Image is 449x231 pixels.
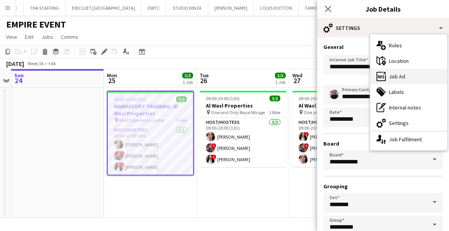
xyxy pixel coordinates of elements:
[370,100,447,115] div: Internal notes
[24,0,66,16] button: THA STAFFING
[254,0,299,16] button: LOUIS VUITTON
[304,143,309,148] span: !
[66,0,142,16] button: EXECUJET [GEOGRAPHIC_DATA]
[142,0,166,16] button: DWTC
[176,117,187,123] span: 1 Role
[41,33,53,40] span: Jobs
[291,76,302,85] span: 27
[370,53,447,69] div: Location
[119,117,164,123] span: Wasl Experience Center
[120,162,124,167] span: !
[199,76,209,85] span: 26
[212,143,216,148] span: !
[370,84,447,100] div: Labels
[108,126,193,175] app-card-role: Host/Hostess3/310:00-12:00 (2h)[PERSON_NAME]![PERSON_NAME]![PERSON_NAME]
[323,43,443,50] h3: General
[304,109,357,115] span: One and Only Royal Mirage
[38,32,56,42] a: Jobs
[292,91,379,167] app-job-card: 09:00-20:00 (11h)3/3Al Wasl Properties One and Only Royal Mirage1 RoleHost/Hostess3/309:00-20:00 ...
[275,73,286,78] span: 3/3
[317,4,449,14] h3: Job Details
[269,96,280,101] span: 3/3
[25,33,34,40] span: Edit
[269,109,280,115] span: 1 Role
[6,33,17,40] span: View
[166,0,208,16] button: STUDIO KINZA
[275,79,285,85] div: 1 Job
[323,183,443,190] h3: Grouping
[200,102,287,109] h3: Al Wasl Properties
[200,91,287,167] app-job-card: 09:00-20:00 (11h)3/3Al Wasl Properties One and Only Royal Mirage1 RoleHost/Hostess3/309:00-20:00 ...
[323,140,443,147] h3: Board
[299,0,330,16] button: TAMOOZ
[48,61,55,66] div: +04
[6,19,66,30] h1: EMPIRE EVENT
[22,32,37,42] a: Edit
[200,118,287,167] app-card-role: Host/Hostess3/309:00-20:00 (11h)[PERSON_NAME]![PERSON_NAME]![PERSON_NAME]
[206,96,240,101] span: 09:00-20:00 (11h)
[211,109,265,115] span: One and Only Royal Mirage
[13,76,24,85] span: 24
[114,96,145,102] span: 10:00-12:00 (2h)
[182,73,193,78] span: 3/3
[370,115,447,131] div: Settings
[212,155,216,159] span: !
[370,69,447,84] div: Job Ad
[176,96,187,102] span: 3/3
[106,76,117,85] span: 25
[14,72,24,79] span: Sun
[26,61,45,66] span: Week 34
[208,0,254,16] button: [PERSON_NAME]
[200,72,209,79] span: Tue
[292,72,302,79] span: Wed
[292,102,379,109] h3: Al Wasl Properties
[3,32,20,42] a: View
[317,19,449,37] div: Settings
[292,118,379,167] app-card-role: Host/Hostess3/309:00-20:00 (11h)![PERSON_NAME]![PERSON_NAME][PERSON_NAME]
[107,91,194,175] app-job-card: 10:00-12:00 (2h)3/3MANDATORY TRAINING- Al Wasl Properties Wasl Experience Center1 RoleHost/Hostes...
[58,32,81,42] a: Comms
[370,38,447,53] div: Roles
[107,72,117,79] span: Mon
[304,132,309,137] span: !
[61,33,78,40] span: Comms
[108,103,193,117] h3: MANDATORY TRAINING- Al Wasl Properties
[299,96,332,101] span: 09:00-20:00 (11h)
[370,132,447,147] div: Job Fulfilment
[120,151,124,156] span: !
[6,60,24,68] div: [DATE]
[183,79,193,85] div: 1 Job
